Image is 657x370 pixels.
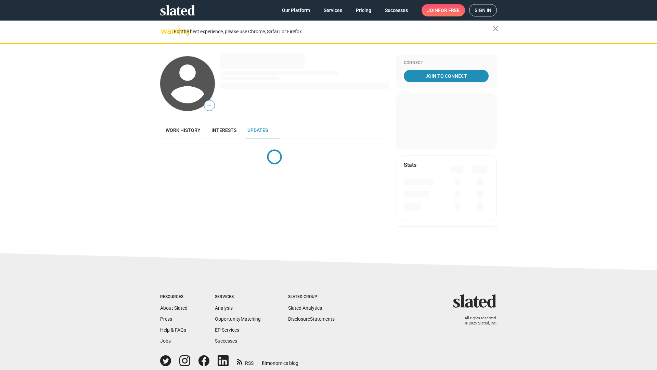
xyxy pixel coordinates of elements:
a: Sign in [469,4,497,16]
span: film [262,360,270,366]
a: Updates [242,122,273,138]
span: Work history [166,127,201,133]
div: For the best experience, please use Chrome, Safari, or Firefox. [174,27,493,36]
mat-icon: warning [161,27,169,35]
span: Updates [247,127,268,133]
a: RSS [237,356,254,367]
a: Successes [215,338,237,344]
a: Jobs [160,338,171,344]
a: DisclosureStatements [288,316,335,322]
div: Slated Group [288,294,335,300]
a: Joinfor free [422,4,465,16]
span: Successes [385,4,408,16]
a: Our Platform [276,4,315,16]
a: Slated Analytics [288,305,322,311]
span: Interests [211,127,236,133]
a: Successes [379,4,413,16]
span: — [204,101,215,110]
a: OpportunityMatching [215,316,261,322]
span: Join To Connect [405,70,487,82]
a: filmonomics blog [262,355,298,367]
a: Analysis [215,305,233,311]
a: Pricing [350,4,377,16]
mat-card-title: Stats [404,161,416,169]
span: Services [324,4,342,16]
a: Work history [160,122,206,138]
span: Pricing [356,4,371,16]
a: Join To Connect [404,70,489,82]
div: Services [215,294,261,300]
p: All rights reserved. © 2025 Slated, Inc. [458,316,497,326]
span: Sign in [475,4,491,16]
a: Press [160,316,172,322]
mat-icon: close [491,24,500,33]
a: Help & FAQs [160,327,186,333]
span: Our Platform [282,4,310,16]
div: Resources [160,294,188,300]
span: Join [427,4,460,16]
span: for free [438,4,460,16]
a: Interests [206,122,242,138]
div: Connect [404,60,489,66]
a: Services [318,4,348,16]
a: EP Services [215,327,239,333]
a: About Slated [160,305,188,311]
